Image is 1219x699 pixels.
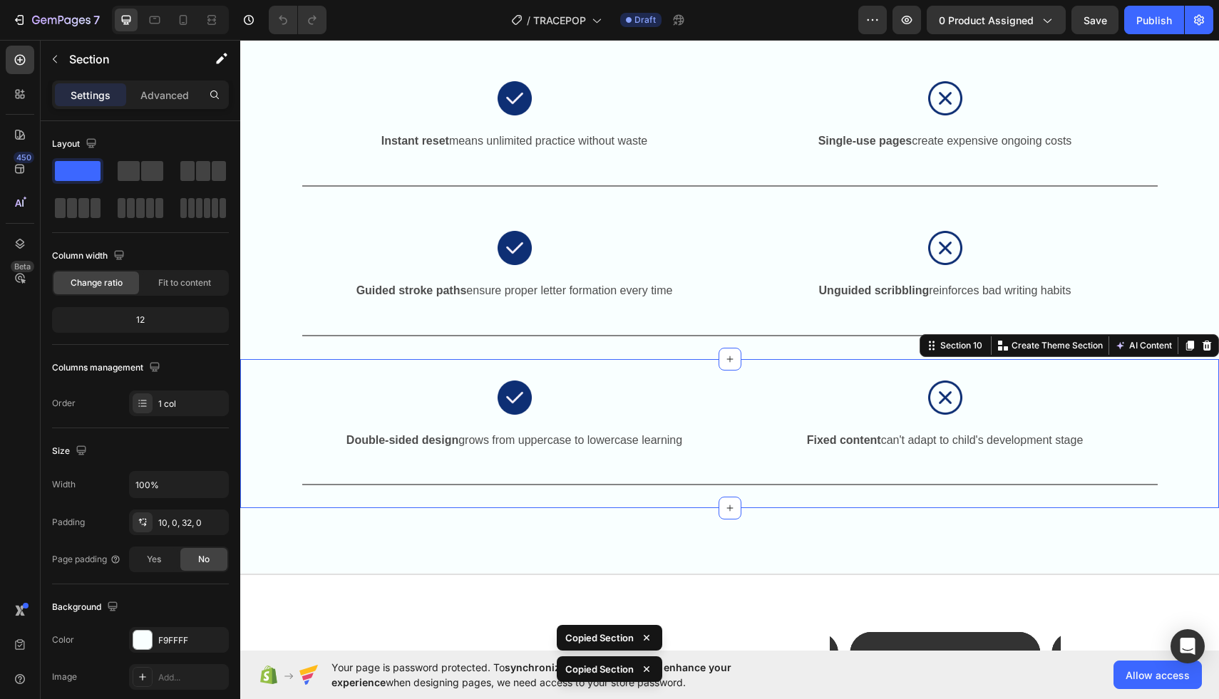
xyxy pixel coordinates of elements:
img: gempages_586269699143107267-ce55c0d7-7b32-4d0b-a6b4-da26d19520c7.png [688,191,722,225]
p: ensure proper letter formation every time [63,241,485,262]
span: Draft [634,14,656,26]
button: Allow access [1113,661,1202,689]
div: Size [52,442,90,461]
div: Color [52,633,74,646]
div: Open Intercom Messenger [1171,629,1205,663]
span: Your page is password protected. To when designing pages, we need access to your store password. [331,660,787,690]
p: Create Theme Section [771,299,863,312]
p: can't adapt to child's development stage [494,390,916,411]
strong: Guided stroke paths [116,244,227,257]
strong: Unguided scribbling [579,244,689,257]
div: Column width [52,247,128,266]
div: Layout [52,135,100,154]
div: 12 [55,310,226,330]
span: Allow access [1126,668,1190,683]
div: Publish [1136,13,1172,28]
img: gempages_586269699143107267-2c699e32-d369-4f37-bdc0-59955cd30bb7.png [257,191,292,225]
div: Add... [158,671,225,684]
div: Padding [52,516,85,529]
div: 1 col [158,398,225,410]
p: 7 [93,11,100,29]
img: gempages_586269699143107267-ce55c0d7-7b32-4d0b-a6b4-da26d19520c7.png [688,341,722,375]
p: grows from uppercase to lowercase learning [63,390,485,411]
span: / [527,13,530,28]
span: Change ratio [71,276,123,289]
span: 0 product assigned [939,13,1034,28]
div: Page padding [52,553,121,566]
div: Background [52,598,121,617]
span: No [198,553,210,566]
div: Section 10 [697,299,745,312]
strong: Instant reset [141,95,209,107]
button: Publish [1124,6,1184,34]
img: gempages_586269699143107267-2c699e32-d369-4f37-bdc0-59955cd30bb7.png [257,41,292,76]
button: 0 product assigned [927,6,1066,34]
button: Save [1071,6,1118,34]
p: Advanced [140,88,189,103]
p: means unlimited practice without waste [63,91,485,112]
div: F9FFFF [158,634,225,647]
p: create expensive ongoing costs [494,91,916,112]
input: Auto [130,472,228,497]
div: Beta [11,261,34,272]
strong: Fixed content [567,394,641,406]
strong: Single-use pages [578,95,672,107]
span: TRACEPOP [533,13,586,28]
div: Width [52,478,76,491]
img: gempages_586269699143107267-ce55c0d7-7b32-4d0b-a6b4-da26d19520c7.png [688,41,722,76]
p: Copied Section [565,631,634,645]
span: Save [1084,14,1107,26]
div: 450 [14,152,34,163]
span: Fit to content [158,276,211,289]
div: Image [52,670,77,683]
div: Order [52,397,76,410]
button: 7 [6,6,106,34]
span: synchronize your theme style & enhance your experience [331,661,731,688]
div: Undo/Redo [269,6,326,34]
p: Copied Section [565,662,634,676]
p: Section [69,51,186,68]
p: Settings [71,88,110,103]
iframe: Design area [240,40,1219,651]
div: Columns management [52,358,163,378]
span: Yes [147,553,161,566]
div: 10, 0, 32, 0 [158,517,225,529]
img: gempages_586269699143107267-2c699e32-d369-4f37-bdc0-59955cd30bb7.png [257,341,292,375]
strong: Double-sided design [106,394,218,406]
button: AI Content [872,297,935,314]
p: reinforces bad writing habits [494,241,916,262]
